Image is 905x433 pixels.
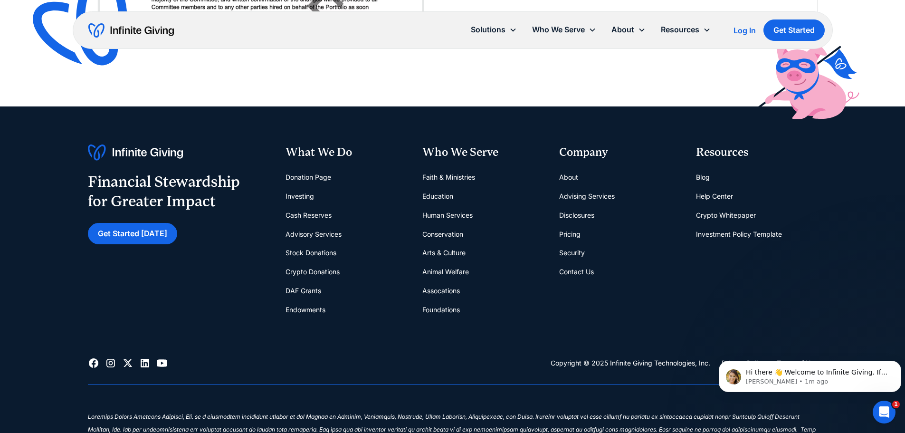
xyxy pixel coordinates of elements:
[471,23,505,36] div: Solutions
[422,168,475,187] a: Faith & Ministries
[559,225,581,244] a: Pricing
[763,19,825,41] a: Get Started
[88,172,240,212] div: Financial Stewardship for Greater Impact
[696,187,733,206] a: Help Center
[604,19,653,40] div: About
[532,23,585,36] div: Who We Serve
[422,300,460,319] a: Foundations
[422,206,473,225] a: Human Services
[524,19,604,40] div: Who We Serve
[559,262,594,281] a: Contact Us
[873,401,895,423] iframe: Intercom live chat
[696,168,710,187] a: Blog
[422,144,544,161] div: Who We Serve
[892,401,900,408] span: 1
[734,25,756,36] a: Log In
[88,23,174,38] a: home
[559,144,681,161] div: Company
[611,23,634,36] div: About
[551,357,710,369] div: Copyright © 2025 Infinite Giving Technologies, Inc.
[88,400,818,413] div: ‍ ‍ ‍
[559,243,585,262] a: Security
[661,23,699,36] div: Resources
[715,341,905,407] iframe: Intercom notifications message
[286,206,332,225] a: Cash Reserves
[463,19,524,40] div: Solutions
[559,206,594,225] a: Disclosures
[653,19,718,40] div: Resources
[286,225,342,244] a: Advisory Services
[286,300,325,319] a: Endowments
[422,243,466,262] a: Arts & Culture
[696,206,756,225] a: Crypto Whitepaper
[286,144,407,161] div: What We Do
[286,243,336,262] a: Stock Donations
[286,168,331,187] a: Donation Page
[559,168,578,187] a: About
[422,225,463,244] a: Conservation
[88,223,177,244] a: Get Started [DATE]
[286,262,340,281] a: Crypto Donations
[286,187,314,206] a: Investing
[422,281,460,300] a: Assocations
[559,187,615,206] a: Advising Services
[696,225,782,244] a: Investment Policy Template
[422,187,453,206] a: Education
[696,144,818,161] div: Resources
[286,281,321,300] a: DAF Grants
[734,27,756,34] div: Log In
[422,262,469,281] a: Animal Welfare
